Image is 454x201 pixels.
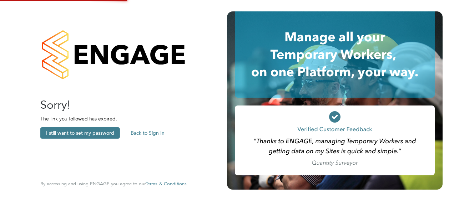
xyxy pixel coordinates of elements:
[146,181,187,187] a: Terms & Conditions
[40,98,180,113] h2: Sorry!
[40,127,120,139] button: I still want to set my password
[40,181,187,187] span: By accessing and using ENGAGE you agree to our
[40,115,180,122] p: The link you followed has expired.
[125,127,170,139] button: Back to Sign In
